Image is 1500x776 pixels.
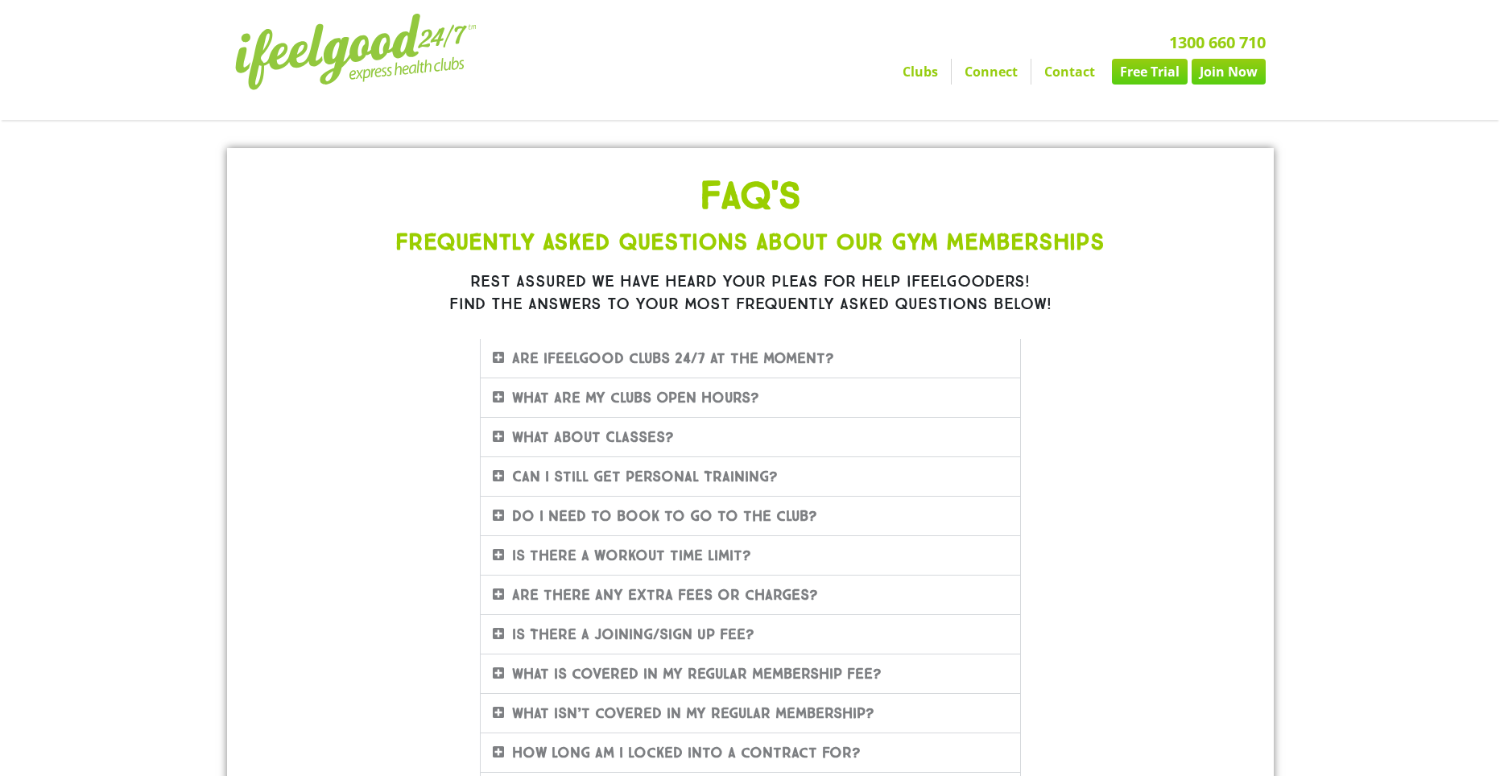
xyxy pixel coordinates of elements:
a: Connect [952,59,1031,85]
div: Are there any extra fees or charges? [481,576,1020,614]
a: Do I need to book to go to the club? [512,507,817,525]
a: 1300 660 710 [1169,31,1266,53]
div: What isn’t covered in my regular membership? [481,694,1020,733]
a: Are ifeelgood clubs 24/7 at the moment? [512,349,834,367]
a: What are my clubs Open Hours? [512,389,759,407]
div: What are my clubs Open Hours? [481,378,1020,417]
div: Can I still get Personal Training? [481,457,1020,496]
div: What is covered in my regular membership fee? [481,654,1020,693]
a: What is covered in my regular membership fee? [512,665,882,683]
div: How long am I locked into a contract for? [481,733,1020,772]
a: Join Now [1192,59,1266,85]
a: What about Classes? [512,428,674,446]
a: How long am I locked into a contract for? [512,744,861,762]
a: Is there a workout time limit? [512,547,751,564]
a: Contact [1031,59,1108,85]
h1: FAQ'S [300,176,1201,215]
a: Can I still get Personal Training? [512,468,778,485]
h1: Rest assured we have heard your pleas for help ifeelgooders! Find the answers to your most freque... [300,270,1201,315]
a: Are there any extra fees or charges? [512,586,818,604]
div: Are ifeelgood clubs 24/7 at the moment? [481,339,1020,378]
nav: Menu [601,59,1266,85]
h1: Frequently Asked Questions About Our Gym Memberships [300,231,1201,254]
a: What isn’t covered in my regular membership? [512,704,874,722]
a: Clubs [890,59,951,85]
a: Free Trial [1112,59,1188,85]
a: Is There A Joining/Sign Up Fee? [512,625,754,643]
div: Is There A Joining/Sign Up Fee? [481,615,1020,654]
div: Do I need to book to go to the club? [481,497,1020,535]
div: What about Classes? [481,418,1020,456]
div: Is there a workout time limit? [481,536,1020,575]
